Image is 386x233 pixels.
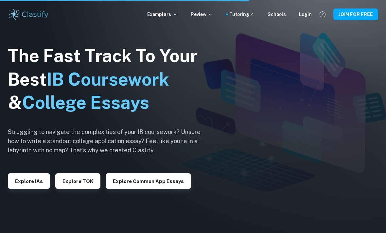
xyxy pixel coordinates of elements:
span: IB Coursework [47,69,169,90]
a: Schools [268,11,286,18]
button: Explore Common App essays [106,173,191,189]
a: Explore IAs [8,178,50,184]
img: Clastify logo [8,8,49,21]
span: College Essays [22,92,149,113]
button: Explore TOK [55,173,100,189]
a: Explore Common App essays [106,178,191,184]
button: JOIN FOR FREE [333,8,378,20]
p: Review [191,11,213,18]
a: Login [299,11,312,18]
a: Tutoring [229,11,254,18]
h6: Struggling to navigate the complexities of your IB coursework? Unsure how to write a standout col... [8,127,211,155]
button: Help and Feedback [317,9,328,20]
h1: The Fast Track To Your Best & [8,44,211,115]
button: Explore IAs [8,173,50,189]
a: Explore TOK [55,178,100,184]
p: Exemplars [147,11,178,18]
